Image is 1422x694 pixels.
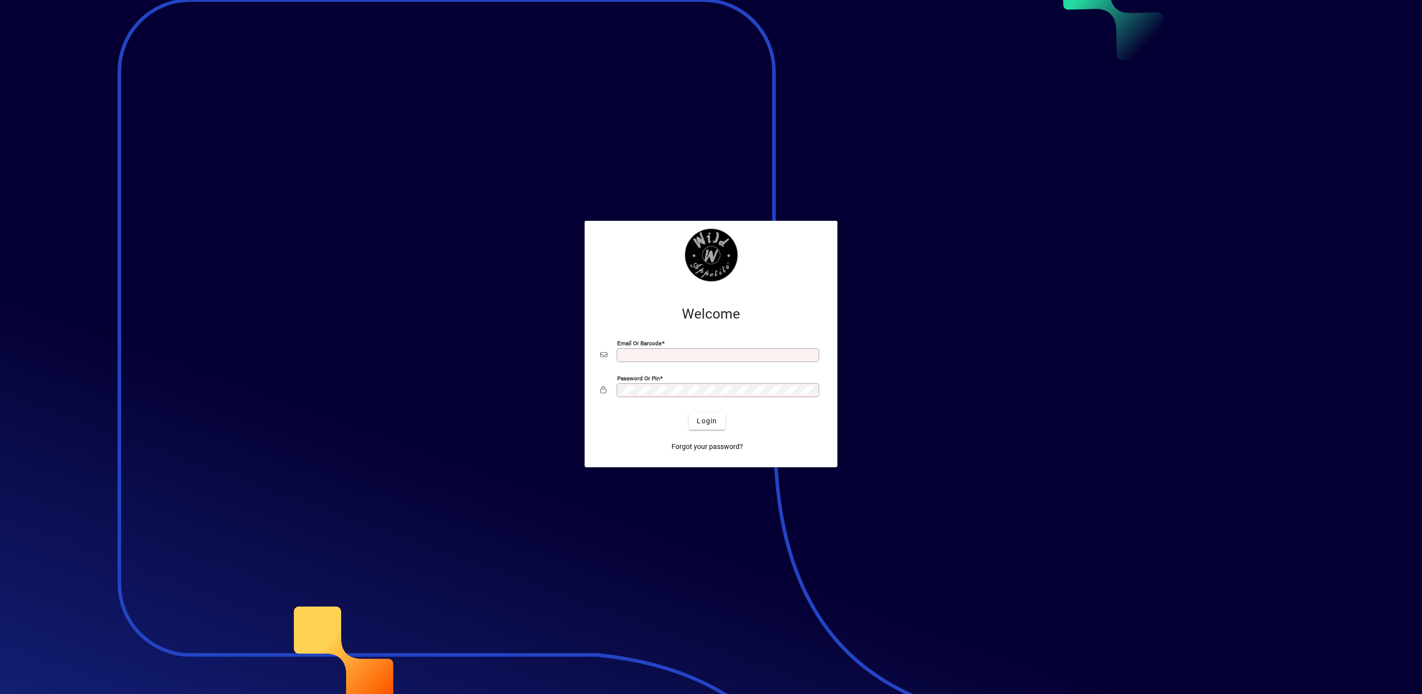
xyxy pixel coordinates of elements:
h2: Welcome [600,306,822,323]
a: Forgot your password? [668,438,747,455]
mat-label: Email or Barcode [617,340,662,347]
span: Forgot your password? [671,442,743,452]
span: Login [697,416,717,426]
button: Login [689,412,725,430]
mat-label: Password or Pin [617,375,660,382]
